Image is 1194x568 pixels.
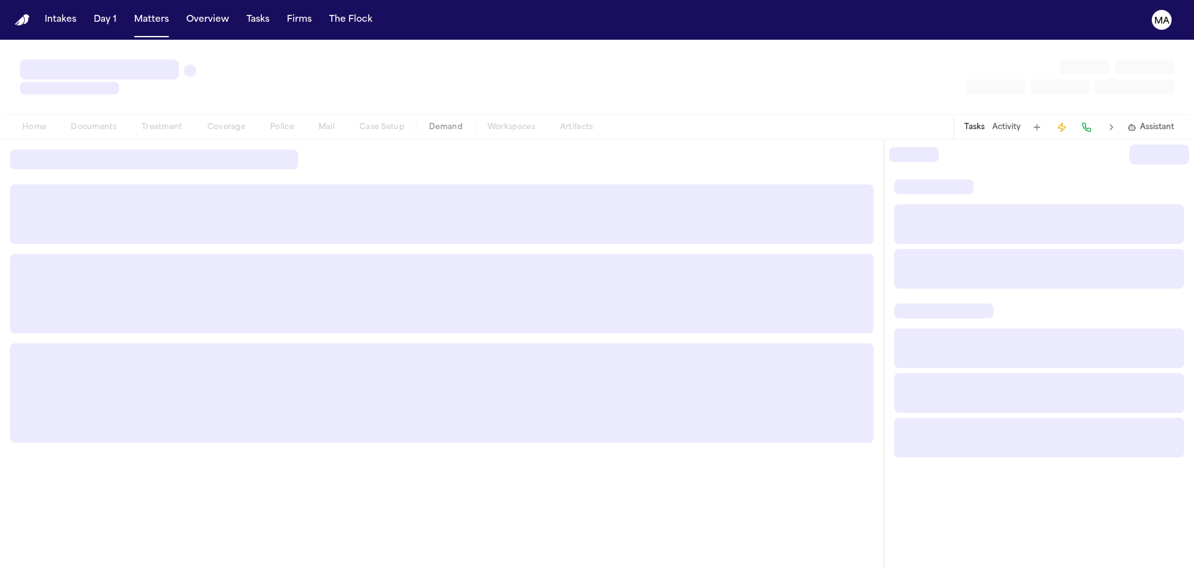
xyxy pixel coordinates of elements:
button: Activity [992,122,1021,132]
text: MA [1154,17,1170,25]
button: Overview [181,9,234,31]
button: Tasks [964,122,985,132]
button: Add Task [1028,119,1046,136]
button: Create Immediate Task [1053,119,1070,136]
img: Finch Logo [15,14,30,26]
button: Intakes [40,9,81,31]
button: The Flock [324,9,378,31]
a: Home [15,14,30,26]
button: Assistant [1128,122,1174,132]
button: Firms [282,9,317,31]
button: Day 1 [89,9,122,31]
button: Matters [129,9,174,31]
button: Make a Call [1078,119,1095,136]
span: Assistant [1140,122,1174,132]
button: Tasks [242,9,274,31]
